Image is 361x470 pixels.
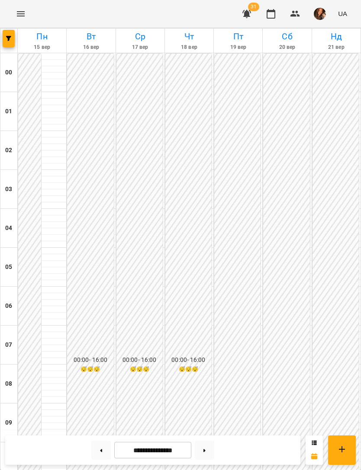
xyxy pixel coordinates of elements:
h6: 00 [5,68,12,77]
h6: 20 вер [264,43,310,51]
h6: 😴😴😴 [117,365,162,374]
h6: 01 [5,107,12,116]
h6: Пт [215,30,261,43]
h6: 17 вер [117,43,163,51]
h6: 08 [5,379,12,389]
h6: 00:00 - 16:00 [68,355,113,365]
h6: 21 вер [313,43,359,51]
h6: 03 [5,185,12,194]
h6: 16 вер [68,43,114,51]
h6: Ср [117,30,163,43]
h6: 05 [5,262,12,272]
h6: 😴😴😴 [68,365,113,374]
h6: Сб [264,30,310,43]
h6: 18 вер [166,43,212,51]
h6: 02 [5,146,12,155]
h6: 09 [5,418,12,428]
span: 31 [248,3,259,11]
button: UA [335,6,351,22]
h6: 15 вер [19,43,65,51]
h6: 00:00 - 16:00 [117,355,162,365]
h6: 00:00 - 16:00 [166,355,211,365]
h6: 07 [5,340,12,350]
h6: Вт [68,30,114,43]
h6: 😴😴😴 [166,365,211,374]
h6: 06 [5,301,12,311]
h6: Пн [19,30,65,43]
button: Menu [10,3,31,24]
h6: 04 [5,224,12,233]
h6: 19 вер [215,43,261,51]
img: ab4009e934c7439b32ac48f4cd77c683.jpg [314,8,326,20]
h6: Нд [313,30,359,43]
span: UA [338,9,347,18]
h6: Чт [166,30,212,43]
